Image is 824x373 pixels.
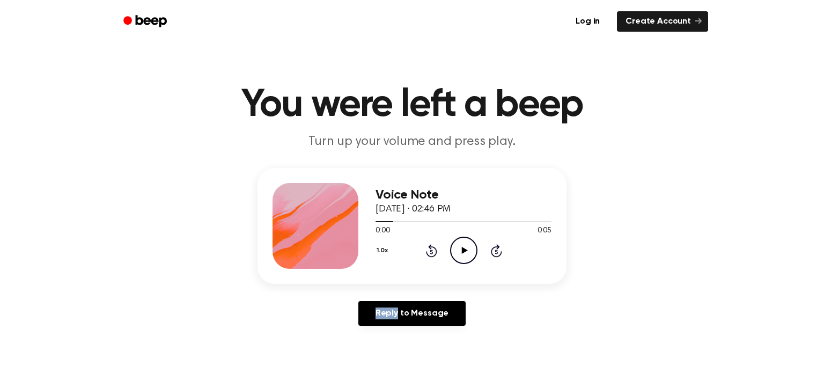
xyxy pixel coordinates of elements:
h3: Voice Note [376,188,551,202]
span: 0:00 [376,225,389,237]
a: Reply to Message [358,301,466,326]
span: [DATE] · 02:46 PM [376,204,451,214]
button: 1.0x [376,242,392,260]
a: Beep [116,11,176,32]
h1: You were left a beep [137,86,687,125]
a: Log in [565,9,610,34]
span: 0:05 [538,225,551,237]
p: Turn up your volume and press play. [206,133,618,151]
a: Create Account [617,11,708,32]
